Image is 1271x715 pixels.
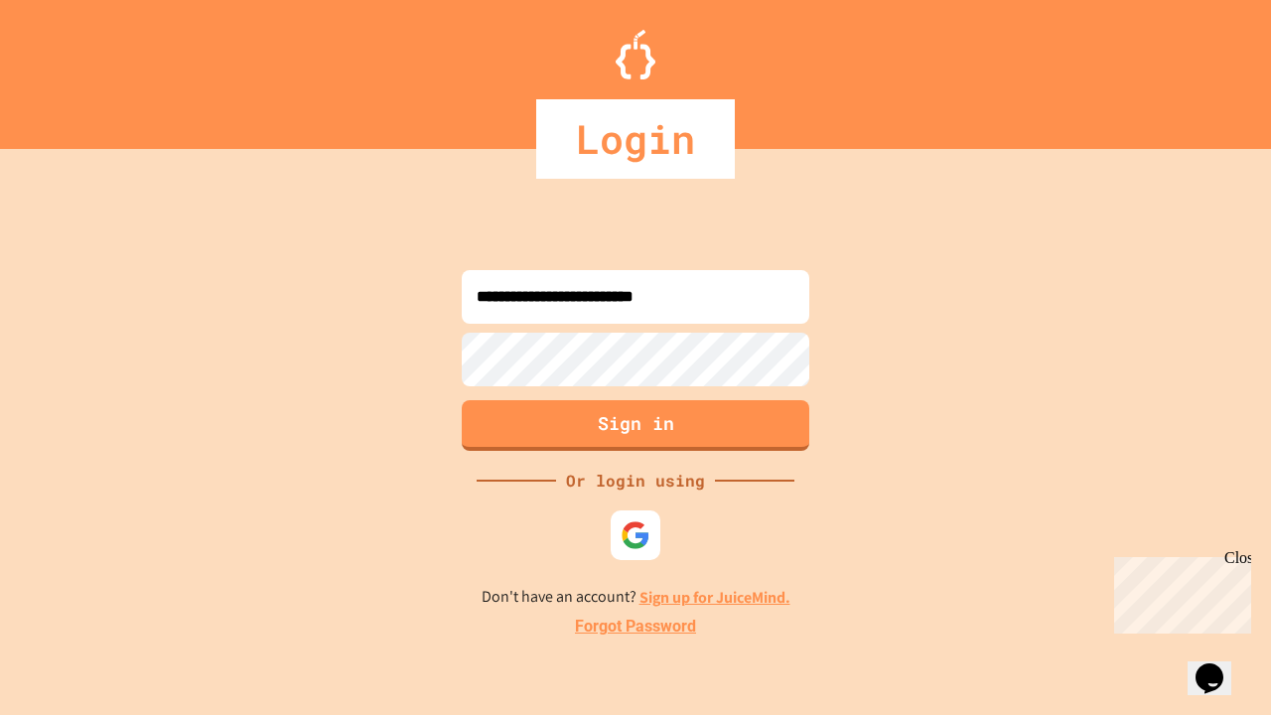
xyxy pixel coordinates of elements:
div: Chat with us now!Close [8,8,137,126]
a: Forgot Password [575,615,696,639]
button: Sign in [462,400,809,451]
div: Login [536,99,735,179]
p: Don't have an account? [482,585,790,610]
iframe: chat widget [1188,636,1251,695]
div: Or login using [556,469,715,493]
img: google-icon.svg [621,520,650,550]
a: Sign up for JuiceMind. [639,587,790,608]
iframe: chat widget [1106,549,1251,634]
img: Logo.svg [616,30,655,79]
